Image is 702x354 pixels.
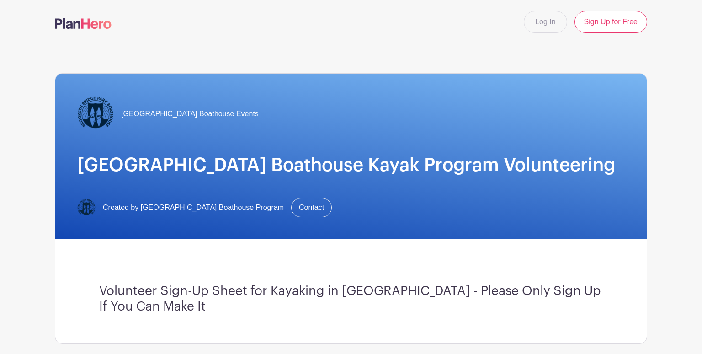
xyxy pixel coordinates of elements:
[291,198,332,217] a: Contact
[574,11,647,33] a: Sign Up for Free
[103,202,284,213] span: Created by [GEOGRAPHIC_DATA] Boathouse Program
[524,11,567,33] a: Log In
[77,96,114,132] img: Logo-Title.png
[121,108,259,119] span: [GEOGRAPHIC_DATA] Boathouse Events
[99,284,603,314] h3: Volunteer Sign-Up Sheet for Kayaking in [GEOGRAPHIC_DATA] - Please Only Sign Up If You Can Make It
[55,18,112,29] img: logo-507f7623f17ff9eddc593b1ce0a138ce2505c220e1c5a4e2b4648c50719b7d32.svg
[77,198,96,217] img: Logo-Title.png
[77,154,625,176] h1: [GEOGRAPHIC_DATA] Boathouse Kayak Program Volunteering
